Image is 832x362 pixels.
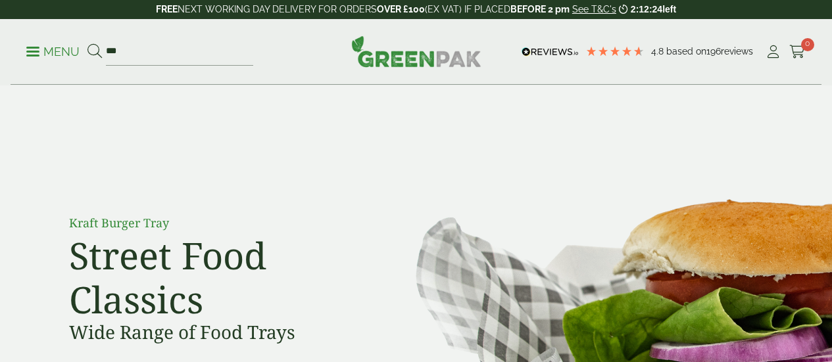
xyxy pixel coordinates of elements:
h3: Wide Range of Food Trays [69,321,365,344]
span: 4.8 [651,46,666,57]
a: Menu [26,44,80,57]
img: GreenPak Supplies [351,35,481,67]
strong: OVER £100 [377,4,425,14]
h2: Street Food Classics [69,233,365,321]
span: 196 [706,46,721,57]
p: Kraft Burger Tray [69,214,365,232]
span: reviews [721,46,753,57]
strong: BEFORE 2 pm [510,4,570,14]
a: 0 [789,42,806,62]
span: 2:12:24 [631,4,662,14]
div: 4.79 Stars [585,45,645,57]
a: See T&C's [572,4,616,14]
i: My Account [765,45,781,58]
i: Cart [789,45,806,58]
span: Based on [666,46,706,57]
strong: FREE [156,4,178,14]
img: REVIEWS.io [522,47,579,57]
p: Menu [26,44,80,60]
span: 0 [801,38,814,51]
span: left [662,4,676,14]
